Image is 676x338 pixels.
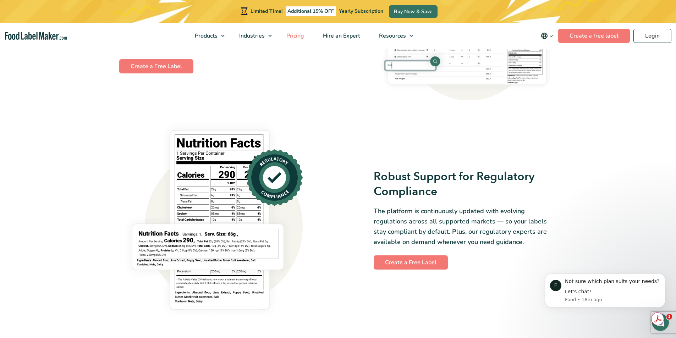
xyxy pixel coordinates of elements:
a: Create a Free Label [119,59,193,73]
span: Pricing [284,32,305,40]
a: Login [633,29,671,43]
span: Products [193,32,218,40]
a: Pricing [277,23,312,49]
span: Resources [377,32,407,40]
a: Buy Now & Save [389,5,438,18]
a: Hire an Expert [314,23,368,49]
a: Create a free label [558,29,630,43]
span: Industries [237,32,265,40]
h3: Robust Support for Regulatory Compliance [374,170,557,199]
span: Hire an Expert [321,32,361,40]
a: Industries [230,23,275,49]
a: Resources [370,23,417,49]
span: Additional 15% OFF [286,6,336,16]
p: The platform is continuously updated with evolving regulations across all supported markets — so ... [374,206,557,247]
iframe: Intercom notifications message [534,263,676,319]
span: Limited Time! [251,8,282,15]
a: Products [186,23,228,49]
span: Yearly Subscription [339,8,383,15]
a: Create a Free Label [374,255,448,270]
